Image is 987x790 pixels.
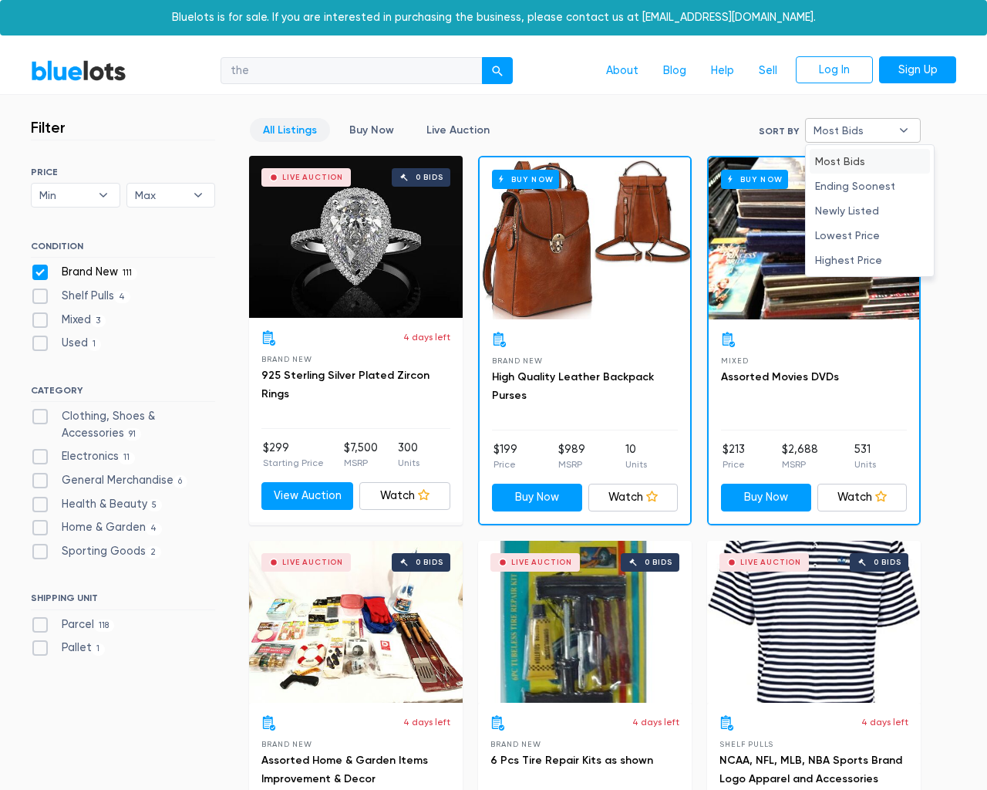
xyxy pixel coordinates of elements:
[888,119,920,142] b: ▾
[261,369,429,400] a: 925 Sterling Silver Plated Zircon Rings
[261,754,428,785] a: Assorted Home & Garden Items Improvement & Decor
[249,156,463,318] a: Live Auction 0 bids
[721,370,839,383] a: Assorted Movies DVDs
[588,484,679,511] a: Watch
[249,541,463,703] a: Live Auction 0 bids
[263,440,324,471] li: $299
[398,440,419,471] li: 300
[645,559,672,566] div: 0 bids
[250,118,330,142] a: All Listings
[31,592,215,609] h6: SHIPPING UNIT
[221,57,483,85] input: Search for inventory
[87,184,120,207] b: ▾
[492,484,582,511] a: Buy Now
[31,616,114,633] label: Parcel
[398,456,419,470] p: Units
[31,118,66,137] h3: Filter
[119,452,135,464] span: 11
[723,441,745,472] li: $213
[709,157,919,319] a: Buy Now
[31,496,162,513] label: Health & Beauty
[31,543,161,560] label: Sporting Goods
[413,118,503,142] a: Live Auction
[135,184,186,207] span: Max
[492,170,559,189] h6: Buy Now
[480,157,690,319] a: Buy Now
[118,268,137,280] span: 111
[88,339,101,351] span: 1
[92,643,105,656] span: 1
[625,457,647,471] p: Units
[493,457,517,471] p: Price
[782,457,818,471] p: MSRP
[490,740,541,748] span: Brand New
[861,715,908,729] p: 4 days left
[511,559,572,566] div: Live Auction
[707,541,921,703] a: Live Auction 0 bids
[625,441,647,472] li: 10
[31,241,215,258] h6: CONDITION
[759,124,799,138] label: Sort By
[810,174,930,198] li: Ending Soonest
[490,754,653,767] a: 6 Pcs Tire Repair Kits as shown
[492,370,654,402] a: High Quality Leather Backpack Purses
[854,457,876,471] p: Units
[31,335,101,352] label: Used
[94,620,114,632] span: 118
[336,118,407,142] a: Buy Now
[182,184,214,207] b: ▾
[699,56,746,86] a: Help
[31,640,105,657] label: Pallet
[810,248,930,272] li: Highest Price
[782,441,818,472] li: $2,688
[810,198,930,223] li: Newly Listed
[403,330,450,344] p: 4 days left
[721,484,811,511] a: Buy Now
[558,441,585,472] li: $989
[359,482,451,510] a: Watch
[146,546,161,559] span: 2
[558,457,585,471] p: MSRP
[31,448,135,465] label: Electronics
[31,472,187,489] label: General Merchandise
[31,288,130,305] label: Shelf Pulls
[39,184,90,207] span: Min
[879,56,956,84] a: Sign Up
[632,715,679,729] p: 4 days left
[261,740,312,748] span: Brand New
[31,59,126,82] a: BlueLots
[261,355,312,363] span: Brand New
[91,315,106,327] span: 3
[492,356,542,365] span: Brand New
[31,519,162,536] label: Home & Garden
[814,119,891,142] span: Most Bids
[416,559,443,566] div: 0 bids
[344,456,378,470] p: MSRP
[31,408,215,441] label: Clothing, Shoes & Accessories
[263,456,324,470] p: Starting Price
[146,523,162,535] span: 4
[124,428,141,441] span: 91
[740,559,801,566] div: Live Auction
[719,740,773,748] span: Shelf Pulls
[721,356,748,365] span: Mixed
[810,223,930,248] li: Lowest Price
[31,312,106,329] label: Mixed
[31,167,215,177] h6: PRICE
[282,559,343,566] div: Live Auction
[651,56,699,86] a: Blog
[173,475,187,488] span: 6
[796,56,873,84] a: Log In
[31,264,137,281] label: Brand New
[261,482,353,510] a: View Auction
[344,440,378,471] li: $7,500
[403,715,450,729] p: 4 days left
[817,484,908,511] a: Watch
[874,559,901,566] div: 0 bids
[282,174,343,181] div: Live Auction
[147,499,162,511] span: 5
[31,385,215,402] h6: CATEGORY
[493,441,517,472] li: $199
[810,149,930,174] li: Most Bids
[719,754,902,785] a: NCAA, NFL, MLB, NBA Sports Brand Logo Apparel and Accessories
